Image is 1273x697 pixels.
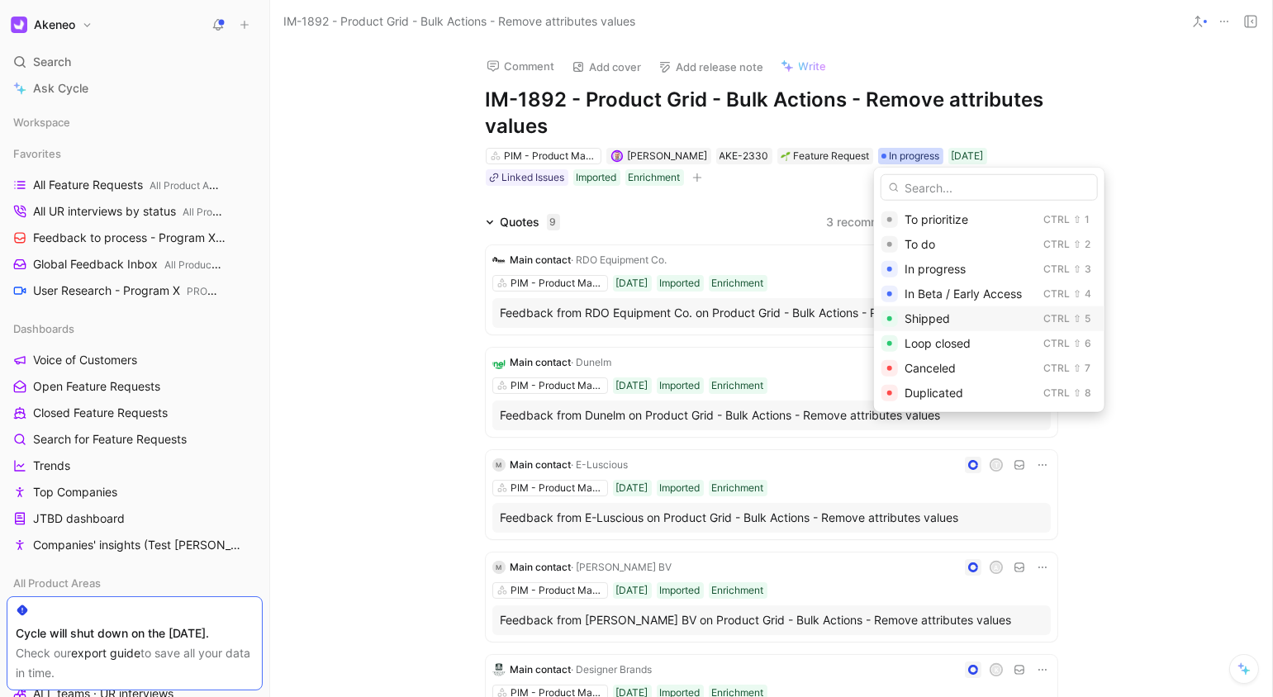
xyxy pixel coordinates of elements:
div: ⇧ [1073,211,1081,228]
span: To do [905,237,935,251]
input: Search... [881,174,1098,201]
div: Ctrl [1043,335,1070,352]
span: Loop closed [905,336,971,350]
div: 1 [1085,211,1090,228]
div: ⇧ [1073,236,1081,253]
div: Ctrl [1043,236,1070,253]
div: 7 [1085,360,1090,377]
div: ⇧ [1073,311,1081,327]
div: 5 [1085,311,1090,327]
div: Ctrl [1043,211,1070,228]
span: In progress [905,262,966,276]
div: 3 [1085,261,1091,277]
div: 4 [1085,286,1091,302]
span: Canceled [905,361,956,375]
div: 2 [1085,236,1090,253]
div: ⇧ [1073,360,1081,377]
div: Ctrl [1043,261,1070,277]
span: Shipped [905,311,950,325]
div: ⇧ [1073,286,1081,302]
div: ⇧ [1073,261,1081,277]
div: Ctrl [1043,311,1070,327]
div: 6 [1085,335,1091,352]
div: Ctrl [1043,286,1070,302]
span: Duplicated [905,386,963,400]
span: To prioritize [905,212,968,226]
span: In Beta / Early Access [905,287,1022,301]
div: 8 [1085,385,1091,401]
div: Ctrl [1043,360,1070,377]
div: ⇧ [1073,385,1081,401]
div: ⇧ [1073,335,1081,352]
div: Ctrl [1043,385,1070,401]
